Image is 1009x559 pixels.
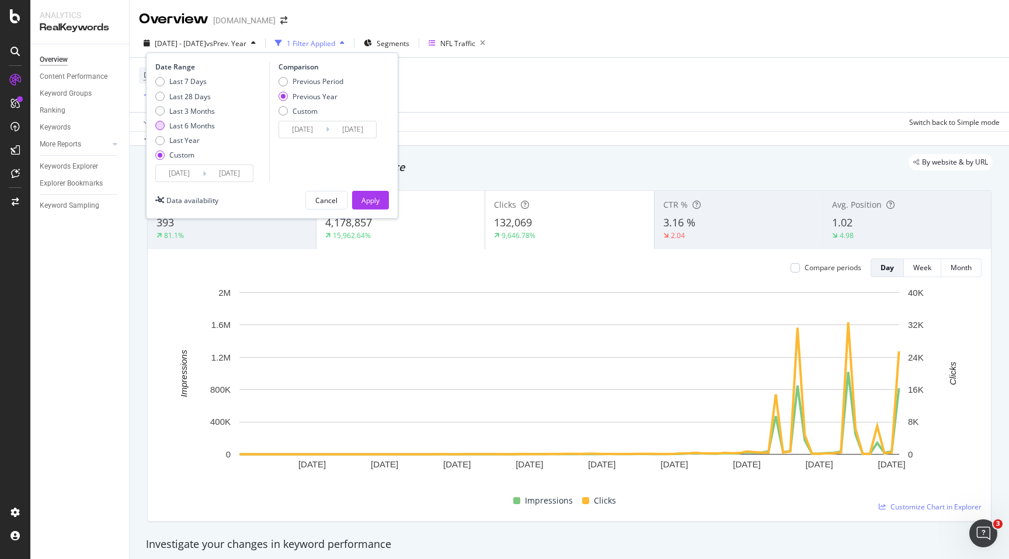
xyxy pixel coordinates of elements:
button: Day [871,258,904,277]
a: Explorer Bookmarks [40,177,121,190]
text: 800K [210,385,231,394]
div: Last 7 Days [155,76,215,86]
div: Overview [40,54,68,66]
input: Start Date [279,121,326,138]
div: Month [951,263,972,272]
div: More Reports [40,138,81,151]
input: End Date [329,121,376,138]
text: [DATE] [298,459,326,469]
a: Keyword Groups [40,88,121,100]
span: Clicks [494,199,516,210]
div: Last Year [155,135,215,145]
div: 2.04 [671,230,685,240]
span: Device [144,70,166,80]
div: Date Range [155,62,266,72]
text: Impressions [179,350,189,397]
text: Clicks [948,361,958,385]
div: Keywords Explorer [40,160,98,173]
div: Custom [293,106,318,116]
div: 9,646.78% [502,230,535,240]
div: Previous Period [279,76,343,86]
div: Compare periods [805,263,861,272]
text: [DATE] [371,459,398,469]
div: Custom [155,150,215,160]
div: Last 28 Days [155,92,215,102]
button: [DATE] - [DATE]vsPrev. Year [139,34,260,53]
a: Ranking [40,104,121,117]
div: Comparison [279,62,380,72]
a: Overview [40,54,121,66]
div: 1 Filter Applied [287,39,335,48]
text: 1.6M [211,320,231,330]
span: By website & by URL [922,159,988,166]
span: 4,178,857 [325,215,372,229]
a: Keywords [40,121,121,134]
button: Apply [139,113,173,131]
div: legacy label [909,154,993,170]
div: Custom [169,150,194,160]
div: Keyword Sampling [40,200,99,212]
div: [DOMAIN_NAME] [213,15,276,26]
text: 40K [908,288,924,298]
div: Investigate your changes in keyword performance [146,537,993,552]
div: arrow-right-arrow-left [280,16,287,25]
a: More Reports [40,138,109,151]
text: 1.2M [211,352,231,362]
div: Cancel [315,195,338,205]
div: Ranking [40,104,65,117]
span: 3.16 % [663,215,695,229]
text: 2M [218,288,231,298]
text: 8K [908,417,918,427]
a: Customize Chart in Explorer [879,502,982,512]
div: Last Year [169,135,200,145]
span: 132,069 [494,215,532,229]
div: Apply [361,195,380,205]
div: RealKeywords [40,21,120,34]
div: 15,962.64% [333,230,371,240]
text: [DATE] [516,459,543,469]
div: Last 3 Months [155,106,215,116]
a: Content Performance [40,71,121,83]
div: Keywords [40,121,71,134]
text: [DATE] [588,459,615,469]
div: Explorer Bookmarks [40,177,103,190]
div: Last 6 Months [169,121,215,131]
button: Month [941,258,982,277]
iframe: Intercom live chat [969,519,997,547]
text: [DATE] [660,459,688,469]
text: [DATE] [733,459,760,469]
div: Content Performance [40,71,107,83]
input: End Date [206,165,253,181]
div: NFL Traffic [440,39,475,48]
button: Cancel [305,191,347,209]
text: 32K [908,320,924,330]
div: Custom [279,106,343,116]
text: 0 [908,449,913,459]
div: 4.98 [840,230,854,240]
button: Add Filter [139,89,186,103]
span: Segments [377,39,409,48]
div: Day [881,263,894,272]
div: Keyword Groups [40,88,92,100]
div: Previous Year [279,92,343,102]
div: Last 7 Days [169,76,207,86]
button: Segments [359,34,414,53]
button: Week [904,258,941,277]
text: 16K [908,385,924,394]
span: Impressions [525,494,573,508]
span: 1.02 [832,215,853,229]
span: 393 [156,215,174,229]
div: Analytics [40,9,120,21]
div: Data availability [166,195,218,205]
div: Week [913,263,931,272]
text: 0 [226,449,231,459]
div: Previous Year [293,92,338,102]
text: [DATE] [443,459,471,469]
div: Overview [139,9,208,29]
input: Start Date [156,165,203,181]
div: Last 6 Months [155,121,215,131]
button: Switch back to Simple mode [904,113,1000,131]
div: Last 3 Months [169,106,215,116]
svg: A chart. [157,287,982,489]
div: 81.1% [164,230,184,240]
